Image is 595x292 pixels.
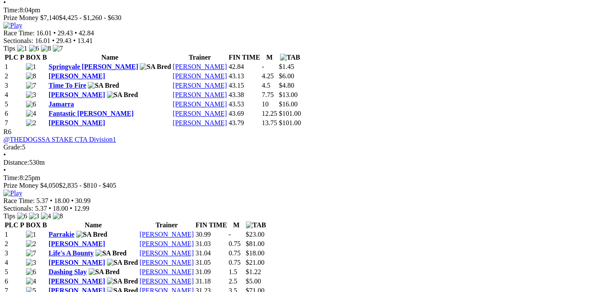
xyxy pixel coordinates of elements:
a: Jamarra [49,100,74,108]
span: BOX [26,221,41,229]
td: 31.04 [195,249,228,258]
text: 12.25 [262,110,277,117]
span: 29.43 [56,37,72,44]
span: $5.00 [246,278,261,285]
img: SA Bred [107,91,138,99]
img: 8 [41,45,51,52]
span: Grade: [3,143,22,151]
div: 5 [3,143,585,151]
td: 4 [4,91,25,99]
a: [PERSON_NAME] [49,278,105,285]
td: 43.13 [228,72,261,80]
th: Trainer [172,53,227,62]
img: 6 [17,212,27,220]
a: @THEDOGSSA STAKE CTA Division1 [3,136,116,143]
a: Fantastic [PERSON_NAME] [49,110,134,117]
span: Race Time: [3,29,35,37]
td: 30.99 [195,230,228,239]
span: Time: [3,174,20,181]
a: [PERSON_NAME] [173,72,227,80]
span: • [71,197,74,204]
text: 7.75 [262,91,274,98]
td: 3 [4,81,25,90]
span: $1.22 [246,268,261,275]
td: 2 [4,72,25,80]
text: 13.75 [262,119,277,126]
span: 5.37 [36,197,48,204]
td: 6 [4,109,25,118]
span: $21.00 [246,259,265,266]
img: 3 [26,259,36,266]
img: 8 [26,72,36,80]
span: Tips [3,212,15,220]
text: - [229,231,231,238]
img: SA Bred [107,259,138,266]
span: 29.43 [58,29,73,37]
img: 1 [17,45,27,52]
th: Name [48,221,139,229]
td: 3 [4,249,25,258]
img: SA Bred [107,278,138,285]
div: 8:04pm [3,6,585,14]
a: [PERSON_NAME] [140,278,194,285]
span: R6 [3,128,12,135]
div: Prize Money $4,050 [3,182,585,189]
span: • [53,29,56,37]
a: [PERSON_NAME] [140,231,194,238]
img: 8 [53,212,63,220]
span: 5.37 [35,205,47,212]
span: 18.00 [53,205,68,212]
span: • [3,151,6,158]
span: • [3,166,6,174]
td: 43.79 [228,119,261,127]
a: [PERSON_NAME] [140,240,194,247]
img: 4 [41,212,51,220]
img: SA Bred [89,268,120,276]
td: 6 [4,277,25,286]
th: Name [48,53,171,62]
a: [PERSON_NAME] [49,72,105,80]
text: 0.75 [229,240,241,247]
img: 6 [26,268,36,276]
a: [PERSON_NAME] [173,63,227,70]
a: [PERSON_NAME] [49,259,105,266]
span: $101.00 [279,119,301,126]
span: • [75,29,77,37]
img: 4 [26,110,36,117]
td: 31.05 [195,258,228,267]
img: SA Bred [95,249,127,257]
img: Play [3,189,22,197]
a: [PERSON_NAME] [173,100,227,108]
span: $2,835 - $810 - $405 [59,182,116,189]
text: 4.5 [262,82,270,89]
span: $23.00 [246,231,265,238]
span: Sectionals: [3,37,33,44]
span: $101.00 [279,110,301,117]
text: 0.75 [229,249,241,257]
text: - [262,63,264,70]
a: [PERSON_NAME] [140,249,194,257]
img: 7 [53,45,63,52]
img: 2 [26,119,36,127]
td: 31.09 [195,268,228,276]
th: M [228,221,245,229]
td: 43.69 [228,109,261,118]
img: 2 [26,240,36,248]
div: 8:25pm [3,174,585,182]
span: 30.99 [75,197,91,204]
td: 4 [4,258,25,267]
img: TAB [246,221,266,229]
a: [PERSON_NAME] [173,91,227,98]
td: 5 [4,100,25,109]
img: 3 [29,212,39,220]
span: Race Time: [3,197,35,204]
text: 0.75 [229,259,241,266]
span: • [70,205,72,212]
a: Springvale [PERSON_NAME] [49,63,138,70]
text: 2.5 [229,278,237,285]
th: Trainer [139,221,194,229]
span: PLC [5,221,18,229]
a: [PERSON_NAME] [49,119,105,126]
span: 42.84 [79,29,94,37]
th: FIN TIME [195,221,228,229]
